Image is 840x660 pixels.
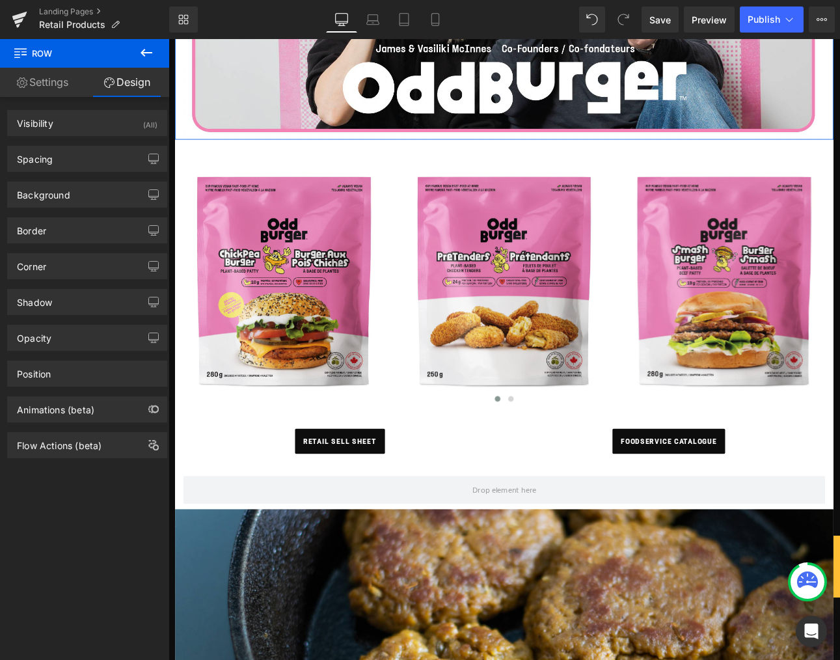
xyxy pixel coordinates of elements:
[521,457,653,486] a: foodservice catalogue
[17,433,102,451] div: Flow Actions (beta)
[748,14,780,25] span: Publish
[169,7,198,33] a: New Library
[610,7,636,33] button: Redo
[770,592,781,645] a: ORDER NOW
[420,7,451,33] a: Mobile
[740,7,804,33] button: Publish
[530,457,643,486] span: foodservice catalogue
[39,7,169,17] a: Landing Pages
[17,361,51,379] div: Position
[158,457,244,486] span: retail sell sheet
[692,13,727,27] span: Preview
[388,7,420,33] a: Tablet
[796,616,827,647] div: Open Intercom Messenger
[17,254,46,272] div: Corner
[809,7,835,33] button: More
[579,7,605,33] button: Undo
[17,218,46,236] div: Border
[649,13,671,27] span: Save
[17,325,51,344] div: Opacity
[17,146,53,165] div: Spacing
[17,397,94,415] div: Animations (beta)
[17,111,53,129] div: Visibility
[357,7,388,33] a: Laptop
[684,7,735,33] a: Preview
[39,20,105,30] span: Retail Products
[148,457,254,486] a: retail sell sheet
[13,39,143,68] span: Row
[143,111,157,132] div: (All)
[17,290,52,308] div: Shadow
[326,7,357,33] a: Desktop
[17,182,70,200] div: Background
[85,68,169,97] a: Design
